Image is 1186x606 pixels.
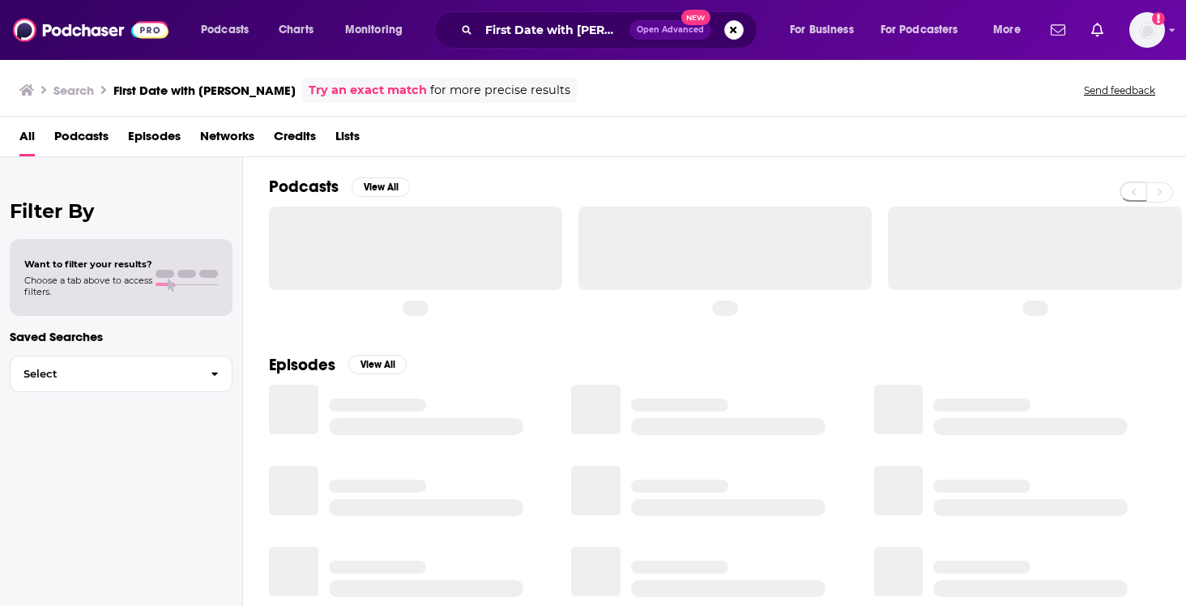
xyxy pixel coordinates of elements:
p: Saved Searches [10,329,233,344]
button: open menu [190,17,270,43]
button: View All [352,177,410,197]
div: Search podcasts, credits, & more... [450,11,773,49]
span: Open Advanced [637,26,704,34]
button: Show profile menu [1129,12,1165,48]
span: For Business [790,19,854,41]
input: Search podcasts, credits, & more... [479,17,629,43]
a: Credits [274,123,316,156]
svg: Add a profile image [1152,12,1165,25]
a: EpisodesView All [269,355,407,375]
a: Show notifications dropdown [1044,16,1072,44]
span: Choose a tab above to access filters. [24,275,152,297]
button: Open AdvancedNew [629,20,711,40]
button: open menu [779,17,874,43]
span: For Podcasters [881,19,958,41]
button: Select [10,356,233,392]
button: open menu [334,17,424,43]
h3: Search [53,83,94,98]
span: Logged in as RHCBPublicity [1129,12,1165,48]
h2: Episodes [269,355,335,375]
a: Episodes [128,123,181,156]
span: New [681,10,710,25]
span: Want to filter your results? [24,258,152,270]
a: Show notifications dropdown [1085,16,1110,44]
button: View All [348,355,407,374]
a: Lists [335,123,360,156]
a: Try an exact match [309,81,427,100]
span: Monitoring [345,19,403,41]
button: open menu [870,17,982,43]
a: Charts [268,17,323,43]
span: More [993,19,1021,41]
img: User Profile [1129,12,1165,48]
a: Networks [200,123,254,156]
a: All [19,123,35,156]
button: open menu [982,17,1041,43]
span: Podcasts [201,19,249,41]
h2: Podcasts [269,177,339,197]
h2: Filter By [10,199,233,223]
span: Select [11,369,198,379]
span: Charts [279,19,314,41]
a: PodcastsView All [269,177,410,197]
img: Podchaser - Follow, Share and Rate Podcasts [13,15,169,45]
a: Podcasts [54,123,109,156]
button: Send feedback [1079,83,1160,97]
span: for more precise results [430,81,570,100]
h3: First Date with [PERSON_NAME] [113,83,296,98]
